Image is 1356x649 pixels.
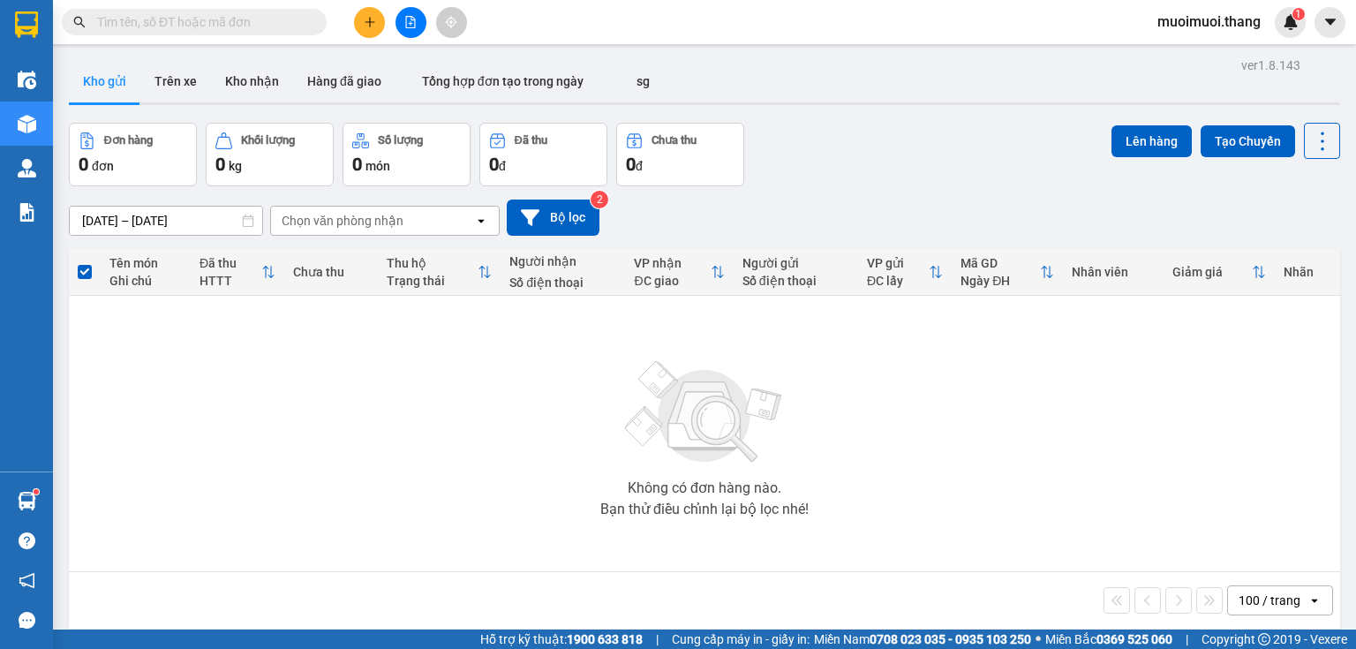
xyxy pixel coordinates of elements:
[1096,632,1172,646] strong: 0369 525 060
[1072,265,1155,279] div: Nhân viên
[814,630,1031,649] span: Miền Nam
[92,159,114,173] span: đơn
[1315,7,1345,38] button: caret-down
[293,265,369,279] div: Chưa thu
[652,134,697,147] div: Chưa thu
[960,256,1039,270] div: Mã GD
[140,60,211,102] button: Trên xe
[858,249,952,296] th: Toggle SortBy
[867,256,929,270] div: VP gửi
[1201,125,1295,157] button: Tạo Chuyến
[18,159,36,177] img: warehouse-icon
[634,274,710,288] div: ĐC giao
[352,154,362,175] span: 0
[507,200,599,236] button: Bộ lọc
[1045,630,1172,649] span: Miền Bắc
[200,274,261,288] div: HTTT
[241,134,295,147] div: Khối lượng
[97,12,305,32] input: Tìm tên, số ĐT hoặc mã đơn
[1258,633,1270,645] span: copyright
[378,134,423,147] div: Số lượng
[870,632,1031,646] strong: 0708 023 035 - 0935 103 250
[282,212,403,230] div: Chọn văn phòng nhận
[191,249,284,296] th: Toggle SortBy
[509,275,616,290] div: Số điện thoại
[1111,125,1192,157] button: Lên hàng
[378,249,501,296] th: Toggle SortBy
[293,60,395,102] button: Hàng đã giao
[1241,56,1300,75] div: ver 1.8.143
[387,274,478,288] div: Trạng thái
[79,154,88,175] span: 0
[365,159,390,173] span: món
[489,154,499,175] span: 0
[395,7,426,38] button: file-add
[474,214,488,228] svg: open
[867,274,929,288] div: ĐC lấy
[616,123,744,186] button: Chưa thu0đ
[18,203,36,222] img: solution-icon
[387,256,478,270] div: Thu hộ
[18,71,36,89] img: warehouse-icon
[354,7,385,38] button: plus
[1172,265,1253,279] div: Giảm giá
[625,249,733,296] th: Toggle SortBy
[109,274,182,288] div: Ghi chú
[1307,593,1322,607] svg: open
[109,256,182,270] div: Tên món
[200,256,261,270] div: Đã thu
[742,256,849,270] div: Người gửi
[1295,8,1301,20] span: 1
[952,249,1062,296] th: Toggle SortBy
[656,630,659,649] span: |
[634,256,710,270] div: VP nhận
[104,134,153,147] div: Đơn hàng
[69,60,140,102] button: Kho gửi
[1164,249,1276,296] th: Toggle SortBy
[1186,630,1188,649] span: |
[19,612,35,629] span: message
[422,74,584,88] span: Tổng hợp đơn tạo trong ngày
[69,123,197,186] button: Đơn hàng0đơn
[636,159,643,173] span: đ
[19,532,35,549] span: question-circle
[1322,14,1338,30] span: caret-down
[1292,8,1305,20] sup: 1
[600,502,809,517] div: Bạn thử điều chỉnh lại bộ lọc nhé!
[73,16,86,28] span: search
[404,16,417,28] span: file-add
[509,254,616,268] div: Người nhận
[628,481,781,495] div: Không có đơn hàng nào.
[1283,14,1299,30] img: icon-new-feature
[18,492,36,510] img: warehouse-icon
[616,351,793,474] img: svg+xml;base64,PHN2ZyBjbGFzcz0ibGlzdC1wbHVnX19zdmciIHhtbG5zPSJodHRwOi8vd3d3LnczLm9yZy8yMDAwL3N2Zy...
[445,16,457,28] span: aim
[19,572,35,589] span: notification
[229,159,242,173] span: kg
[742,274,849,288] div: Số điện thoại
[479,123,607,186] button: Đã thu0đ
[211,60,293,102] button: Kho nhận
[18,115,36,133] img: warehouse-icon
[1143,11,1275,33] span: muoimuoi.thang
[436,7,467,38] button: aim
[206,123,334,186] button: Khối lượng0kg
[499,159,506,173] span: đ
[215,154,225,175] span: 0
[15,11,38,38] img: logo-vxr
[1036,636,1041,643] span: ⚪️
[637,74,650,88] span: sg
[70,207,262,235] input: Select a date range.
[567,632,643,646] strong: 1900 633 818
[960,274,1039,288] div: Ngày ĐH
[626,154,636,175] span: 0
[343,123,471,186] button: Số lượng0món
[480,630,643,649] span: Hỗ trợ kỹ thuật:
[34,489,39,494] sup: 1
[364,16,376,28] span: plus
[1239,592,1300,609] div: 100 / trang
[1284,265,1331,279] div: Nhãn
[591,191,608,208] sup: 2
[672,630,810,649] span: Cung cấp máy in - giấy in:
[515,134,547,147] div: Đã thu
